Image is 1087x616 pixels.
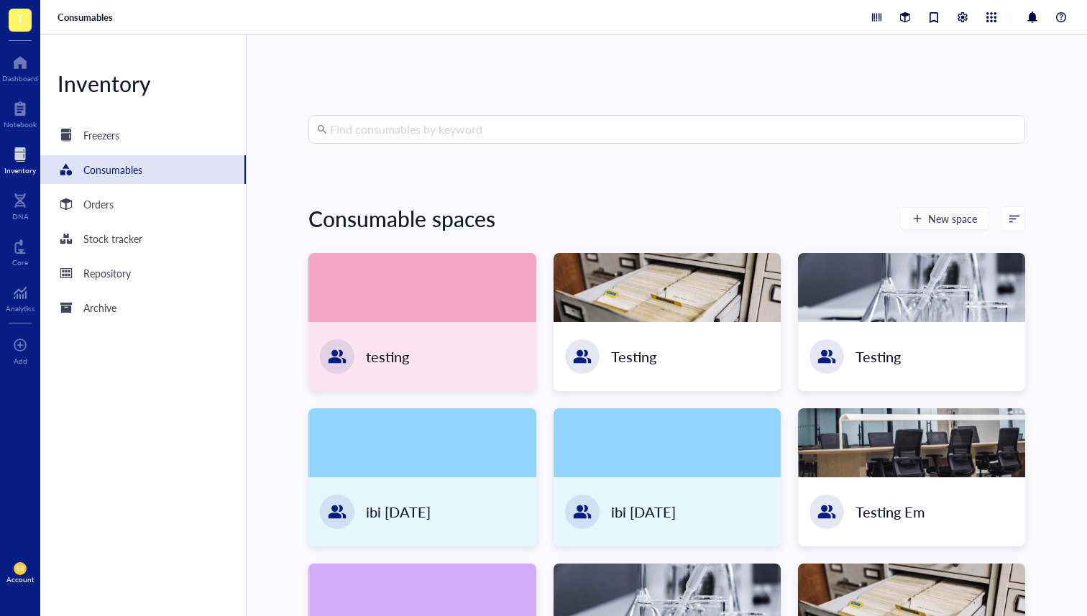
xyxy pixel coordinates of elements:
button: New space [900,207,989,230]
div: Freezers [83,127,119,143]
div: Orders [83,196,114,212]
div: Add [14,357,27,365]
div: Inventory [4,166,36,175]
div: Inventory [40,69,246,98]
a: Inventory [4,143,36,175]
a: Stock tracker [40,224,246,253]
span: New space [928,213,977,224]
a: Archive [40,293,246,322]
a: Dashboard [2,51,38,83]
div: testing [366,346,409,367]
div: ibi [DATE] [611,502,676,522]
div: Analytics [6,304,35,313]
div: Repository [83,265,131,281]
div: Consumable spaces [308,204,495,233]
a: DNA [12,189,29,221]
span: T [17,9,24,27]
div: Core [12,258,28,267]
div: Consumables [83,162,142,178]
a: Consumables [40,155,246,184]
div: Testing Em [856,502,925,522]
div: Account [6,575,35,584]
a: Core [12,235,28,267]
div: Notebook [4,120,37,129]
a: Orders [40,190,246,219]
div: Testing [611,346,656,367]
div: ibi [DATE] [366,502,431,522]
div: Testing [856,346,901,367]
span: EB [17,565,24,572]
div: Archive [83,300,116,316]
div: Dashboard [2,74,38,83]
div: DNA [12,212,29,221]
div: Stock tracker [83,231,142,247]
a: Freezers [40,121,246,150]
a: Repository [40,259,246,288]
a: Consumables [58,11,116,24]
a: Analytics [6,281,35,313]
a: Notebook [4,97,37,129]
